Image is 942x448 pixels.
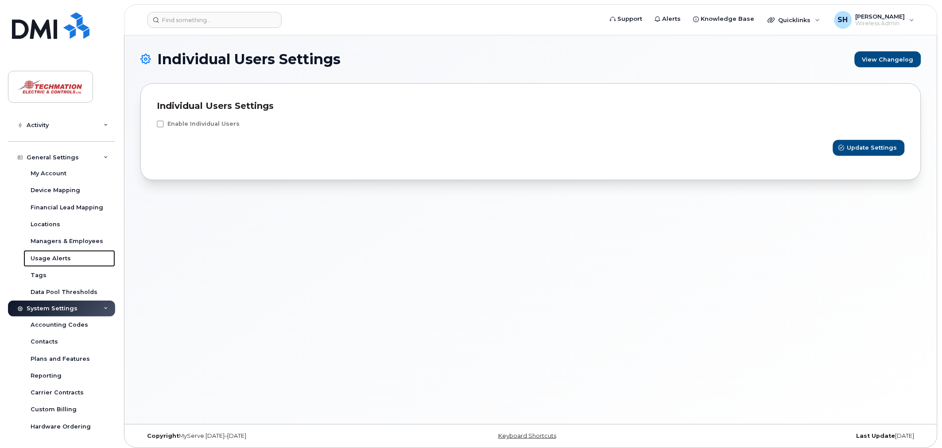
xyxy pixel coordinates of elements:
[833,140,905,156] button: Update Settings
[167,120,240,127] span: Enable Individual Users
[140,433,401,440] div: MyServe [DATE]–[DATE]
[146,120,151,125] input: Enable Individual Users
[157,100,905,112] div: Individual Users Settings
[857,433,895,439] strong: Last Update
[661,433,921,440] div: [DATE]
[147,433,179,439] strong: Copyright
[847,143,897,152] span: Update Settings
[855,51,921,67] a: View Changelog
[498,433,556,439] a: Keyboard Shortcuts
[157,53,341,66] span: Individual Users Settings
